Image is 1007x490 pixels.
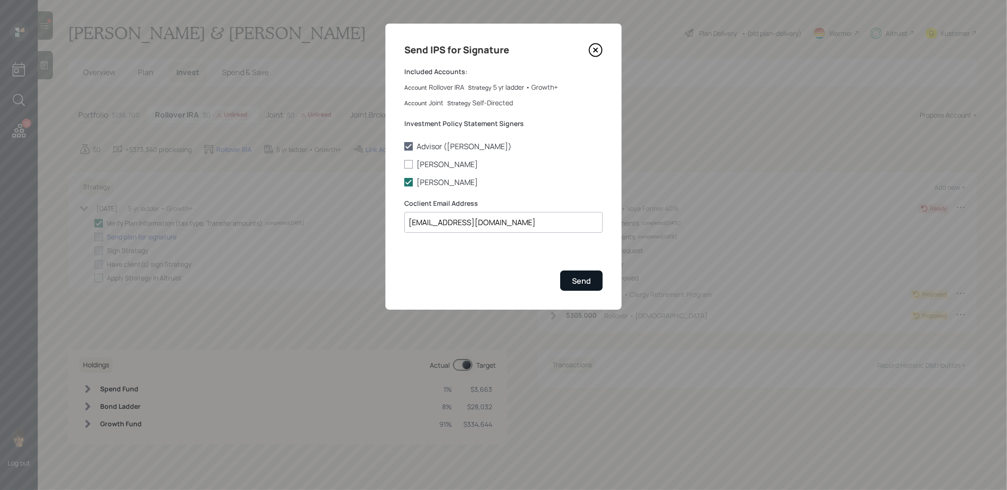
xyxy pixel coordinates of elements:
[468,84,491,92] label: Strategy
[447,100,470,108] label: Strategy
[472,98,513,108] div: Self-Directed
[429,98,444,108] div: Joint
[404,199,603,208] label: Coclient Email Address
[404,42,509,58] h4: Send IPS for Signature
[429,82,464,92] div: Rollover IRA
[404,67,603,76] label: Included Accounts:
[404,119,603,128] label: Investment Policy Statement Signers
[404,159,603,169] label: [PERSON_NAME]
[493,82,558,92] div: 5 yr ladder • Growth+
[404,84,427,92] label: Account
[560,270,603,291] button: Send
[572,276,591,286] div: Send
[404,100,427,108] label: Account
[404,177,603,187] label: [PERSON_NAME]
[404,141,603,152] label: Advisor ([PERSON_NAME])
